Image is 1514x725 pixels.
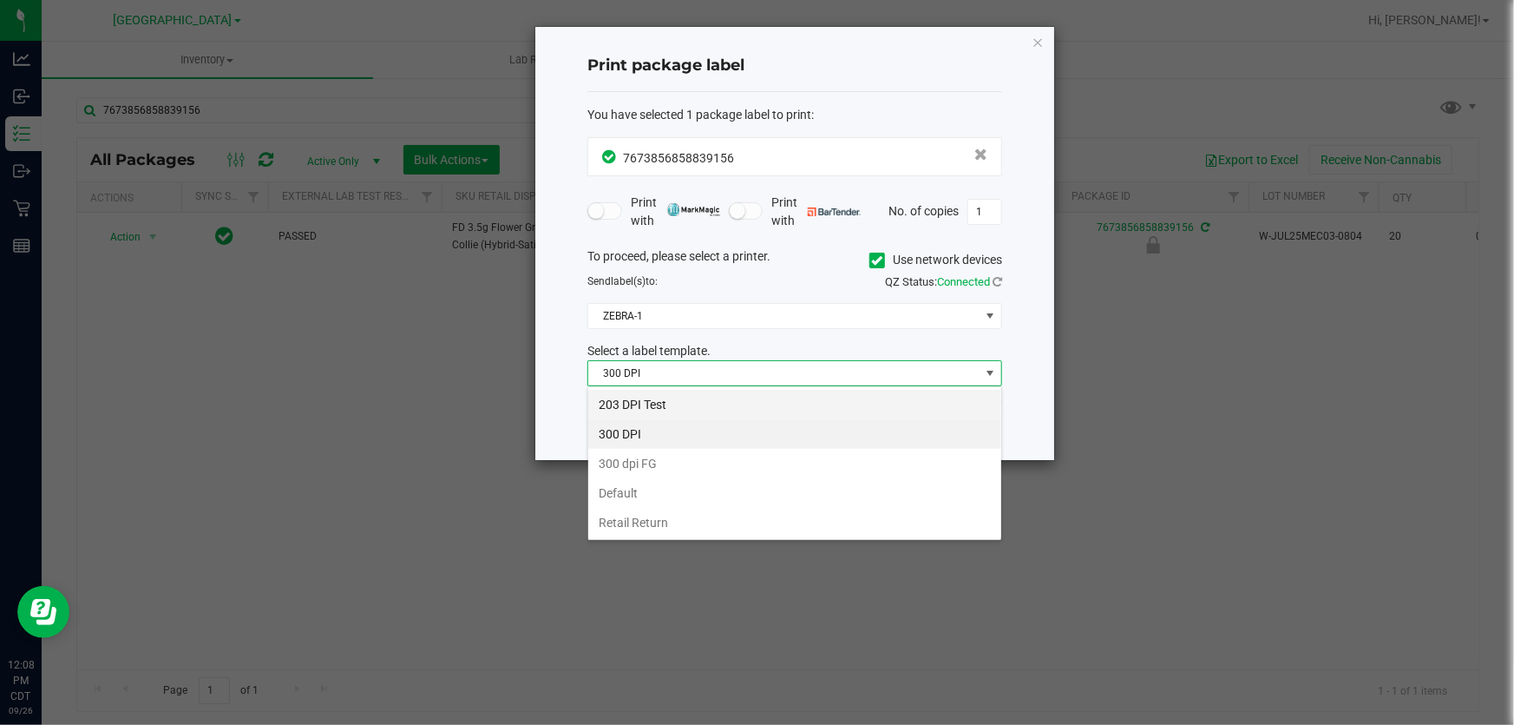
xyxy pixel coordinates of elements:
[623,151,734,165] span: 7673856858839156
[574,342,1015,360] div: Select a label template.
[808,208,861,216] img: bartender.png
[587,55,1002,77] h4: Print package label
[888,203,959,217] span: No. of copies
[587,275,658,287] span: Send to:
[885,275,1002,288] span: QZ Status:
[588,508,1001,537] li: Retail Return
[771,194,861,230] span: Print with
[937,275,990,288] span: Connected
[588,390,1001,419] li: 203 DPI Test
[631,194,720,230] span: Print with
[611,275,646,287] span: label(s)
[587,106,1002,124] div: :
[602,148,619,166] span: In Sync
[588,361,980,386] span: 300 DPI
[588,304,980,328] span: ZEBRA-1
[574,247,1015,274] div: To proceed, please select a printer.
[869,251,1002,269] label: Use network devices
[667,203,720,216] img: mark_magic_cybra.png
[588,449,1001,478] li: 300 dpi FG
[17,586,69,638] iframe: Resource center
[587,108,811,122] span: You have selected 1 package label to print
[588,419,1001,449] li: 300 DPI
[588,478,1001,508] li: Default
